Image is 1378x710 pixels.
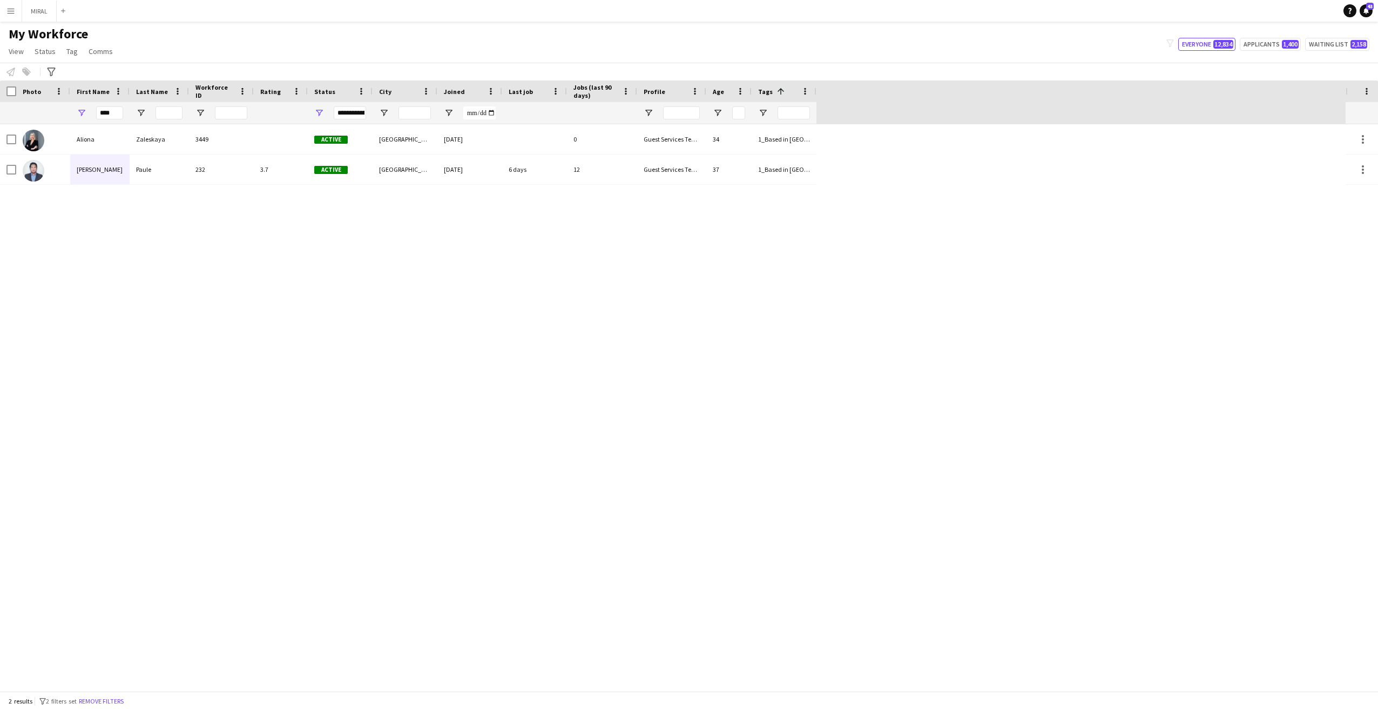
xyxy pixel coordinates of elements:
div: [DATE] [437,124,502,154]
input: City Filter Input [398,106,431,119]
button: Waiting list2,158 [1305,38,1369,51]
button: Open Filter Menu [713,108,722,118]
span: View [9,46,24,56]
span: Status [35,46,56,56]
span: Tag [66,46,78,56]
span: Jobs (last 90 days) [573,83,618,99]
button: Open Filter Menu [379,108,389,118]
input: Age Filter Input [732,106,745,119]
div: Aliona [70,124,130,154]
span: Joined [444,88,465,96]
span: Workforce ID [195,83,234,99]
span: 2,158 [1350,40,1367,49]
div: 0 [567,124,637,154]
button: Open Filter Menu [77,108,86,118]
input: Last Name Filter Input [156,106,183,119]
input: Joined Filter Input [463,106,496,119]
span: Status [314,88,335,96]
div: Guest Services Team [637,124,706,154]
span: 12,834 [1213,40,1233,49]
div: [GEOGRAPHIC_DATA] [373,124,437,154]
button: Everyone12,834 [1178,38,1235,51]
span: Comms [89,46,113,56]
img: Lionel Orbista Paule [23,160,44,182]
div: 3449 [189,124,254,154]
span: Active [314,166,348,174]
button: Open Filter Menu [314,108,324,118]
div: 34 [706,124,752,154]
button: Open Filter Menu [758,108,768,118]
div: 1_Based in [GEOGRAPHIC_DATA]/[GEOGRAPHIC_DATA]/Ajman, 2_English Level = 2/3 Good , 4_CCA, 4_CCA A... [752,155,816,184]
button: Open Filter Menu [644,108,653,118]
a: 43 [1360,4,1373,17]
div: 1_Based in [GEOGRAPHIC_DATA]/[GEOGRAPHIC_DATA]/Ajman, 2_English Level = 2/3 Good [752,124,816,154]
span: First Name [77,88,110,96]
span: 2 filters set [46,697,77,705]
span: Active [314,136,348,144]
div: Guest Services Team [637,155,706,184]
a: Tag [62,44,82,58]
button: Applicants1,400 [1240,38,1301,51]
div: [PERSON_NAME] [70,155,130,184]
input: Profile Filter Input [663,106,700,119]
span: Rating [260,88,281,96]
span: Last Name [136,88,168,96]
div: Paule [130,155,189,184]
img: Aliona Zaleskaya [23,130,44,151]
a: View [4,44,28,58]
a: Comms [84,44,117,58]
div: 6 days [502,155,567,184]
button: Remove filters [77,695,126,707]
span: Age [713,88,724,96]
span: Last job [509,88,533,96]
div: Zaleskaya [130,124,189,154]
div: 12 [567,155,637,184]
app-action-btn: Advanced filters [45,65,58,78]
div: 37 [706,155,752,184]
input: First Name Filter Input [96,106,123,119]
span: 43 [1366,3,1374,10]
span: My Workforce [9,26,88,42]
button: MIRAL [22,1,57,22]
input: Workforce ID Filter Input [215,106,247,119]
span: 1,400 [1282,40,1299,49]
button: Open Filter Menu [195,108,205,118]
div: 232 [189,155,254,184]
div: [DATE] [437,155,502,184]
input: Tags Filter Input [778,106,810,119]
span: Photo [23,88,41,96]
a: Status [30,44,60,58]
span: Tags [758,88,773,96]
button: Open Filter Menu [444,108,454,118]
div: 3.7 [254,155,308,184]
span: City [379,88,391,96]
span: Profile [644,88,665,96]
div: [GEOGRAPHIC_DATA] [373,155,437,184]
button: Open Filter Menu [136,108,146,118]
